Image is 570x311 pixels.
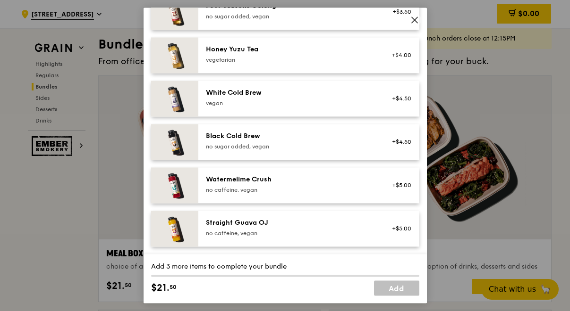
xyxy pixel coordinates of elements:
[151,262,419,271] div: Add 3 more items to complete your bundle
[206,13,375,21] div: no sugar added, vegan
[206,219,375,228] div: Straight Guava OJ
[151,81,198,117] img: daily_normal_HORZ-white-cold-brew.jpg
[374,281,419,296] a: Add
[387,95,412,103] div: +$4.50
[151,124,198,160] img: daily_normal_HORZ-black-cold-brew.jpg
[170,283,177,291] span: 50
[206,45,375,55] div: Honey Yuzu Tea
[387,139,412,146] div: +$4.50
[151,168,198,204] img: daily_normal_HORZ-watermelime-crush.jpg
[387,225,412,233] div: +$5.00
[151,38,198,74] img: daily_normal_honey-yuzu-tea.jpg
[206,187,375,194] div: no caffeine, vegan
[206,143,375,151] div: no sugar added, vegan
[387,8,412,16] div: +$3.50
[206,230,375,237] div: no caffeine, vegan
[206,100,375,107] div: vegan
[206,57,375,64] div: vegetarian
[387,182,412,189] div: +$5.00
[206,89,375,98] div: White Cold Brew
[151,211,198,247] img: daily_normal_HORZ-straight-guava-OJ.jpg
[206,175,375,185] div: Watermelime Crush
[387,52,412,59] div: +$4.00
[206,132,375,141] div: Black Cold Brew
[151,281,170,295] span: $21.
